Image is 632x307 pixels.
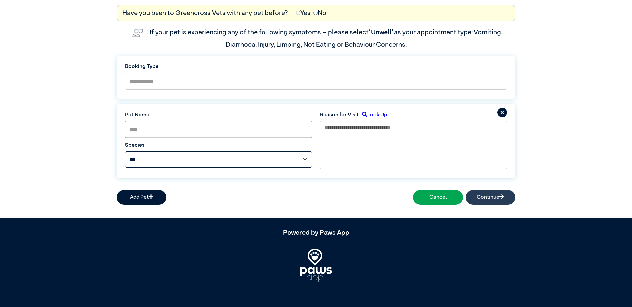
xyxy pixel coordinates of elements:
label: Reason for Visit [320,111,359,119]
label: Pet Name [125,111,312,119]
label: Yes [296,8,311,18]
label: No [313,8,326,18]
img: PawsApp [300,249,332,282]
h5: Powered by Paws App [117,229,515,237]
label: Have you been to Greencross Vets with any pet before? [122,8,288,18]
button: Continue [466,190,515,205]
button: Cancel [413,190,463,205]
label: If your pet is experiencing any of the following symptoms – please select as your appointment typ... [150,29,504,48]
input: Yes [296,11,300,15]
img: vet [130,26,146,40]
label: Booking Type [125,63,507,71]
span: “Unwell” [369,29,394,36]
input: No [313,11,318,15]
label: Look Up [359,111,387,119]
button: Add Pet [117,190,166,205]
label: Species [125,141,312,149]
